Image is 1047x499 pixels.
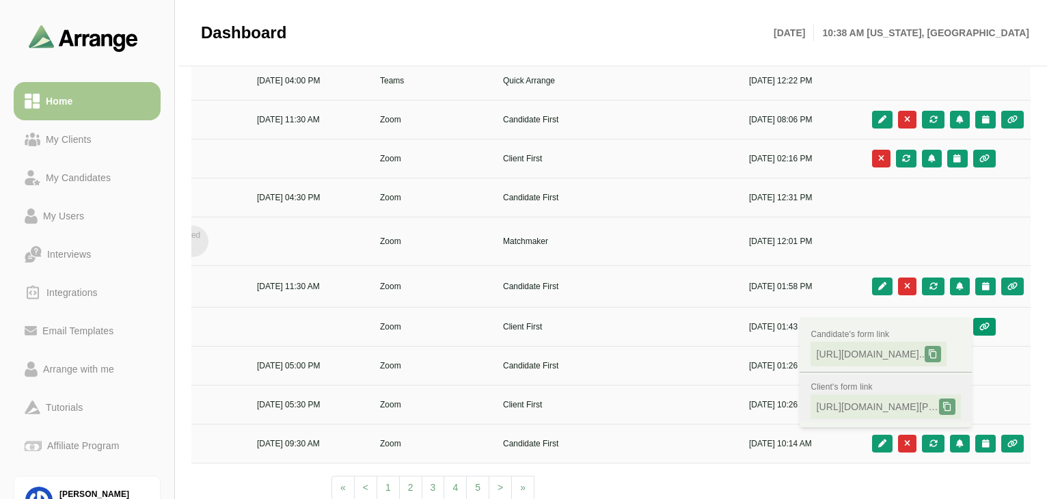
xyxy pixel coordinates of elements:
span: Candidate's form link [811,329,889,339]
a: Home [14,82,161,120]
div: Home [40,93,78,109]
p: [DATE] 01:43 PM [749,321,856,333]
p: Zoom [380,437,487,450]
span: [URL][DOMAIN_NAME][PERSON_NAME].. [816,400,939,414]
p: Zoom [380,191,487,204]
div: Tutorials [40,399,88,416]
p: Zoom [380,399,487,411]
p: Matchmaker [503,235,610,247]
p: Candidate First [503,280,610,293]
a: My Users [14,197,161,235]
a: Integrations [14,273,161,312]
p: Zoom [380,360,487,372]
span: Client's form link [811,382,872,392]
p: [DATE] 08:06 PM [749,113,856,126]
p: [DATE] 12:01 PM [749,235,856,247]
p: [DATE] 01:26 PM [749,360,856,372]
span: » [520,482,526,493]
a: Affiliate Program [14,427,161,465]
div: My Clients [40,131,97,148]
a: My Clients [14,120,161,159]
p: Zoom [380,152,487,165]
div: Email Templates [37,323,119,339]
span: Dashboard [201,23,286,43]
a: Tutorials [14,388,161,427]
div: Integrations [41,284,103,301]
p: Zoom [380,113,487,126]
p: Quick Arrange [503,75,610,87]
a: My Candidates [14,159,161,197]
img: arrangeai-name-small-logo.4d2b8aee.svg [29,25,138,51]
div: Interviews [42,246,96,262]
p: [DATE] 02:16 PM [749,152,856,165]
p: [DATE] [774,25,814,41]
p: Candidate First [503,360,610,372]
p: Candidate First [503,437,610,450]
p: 10:38 AM [US_STATE], [GEOGRAPHIC_DATA] [814,25,1029,41]
p: [DATE] 11:30 AM [257,280,364,293]
p: [DATE] 05:30 PM [257,399,364,411]
a: Arrange with me [14,350,161,388]
p: [DATE] 05:00 PM [257,360,364,372]
p: [DATE] 09:30 AM [257,437,364,450]
p: [DATE] 01:58 PM [749,280,856,293]
p: [DATE] 12:22 PM [749,75,856,87]
p: Candidate First [503,113,610,126]
p: [DATE] 11:30 AM [257,113,364,126]
a: Interviews [14,235,161,273]
p: Zoom [380,280,487,293]
div: My Candidates [40,170,116,186]
p: Teams [380,75,487,87]
p: [DATE] 04:30 PM [257,191,364,204]
a: Email Templates [14,312,161,350]
p: [DATE] 10:14 AM [749,437,856,450]
p: Client First [503,399,610,411]
p: Candidate First [503,191,610,204]
span: > [498,482,503,493]
div: Affiliate Program [42,437,124,454]
span: [URL][DOMAIN_NAME].. [816,347,925,361]
p: Zoom [380,321,487,333]
p: Client First [503,152,610,165]
p: [DATE] 12:31 PM [749,191,856,204]
div: Arrange with me [38,361,120,377]
p: [DATE] 10:26 AM [749,399,856,411]
p: Zoom [380,235,487,247]
div: My Users [38,208,90,224]
p: [DATE] 04:00 PM [257,75,364,87]
p: Client First [503,321,610,333]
